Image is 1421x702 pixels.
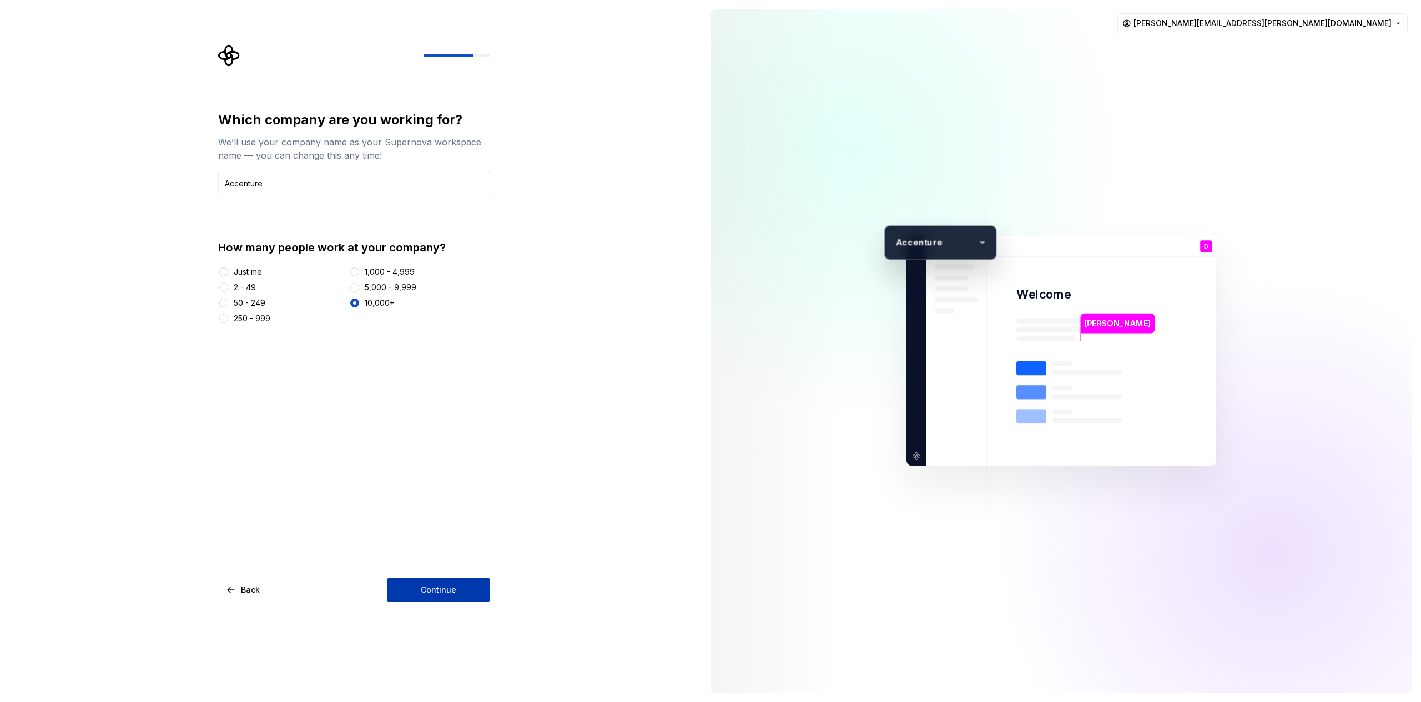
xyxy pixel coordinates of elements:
div: 250 - 999 [234,313,270,324]
div: We’ll use your company name as your Supernova workspace name — you can change this any time! [218,135,490,162]
input: Company name [218,171,490,195]
button: Continue [387,578,490,602]
p: Welcome [1016,286,1071,302]
p: [PERSON_NAME] [1084,317,1151,329]
div: 50 - 249 [234,297,265,309]
p: A [890,235,901,249]
div: How many people work at your company? [218,240,490,255]
div: Just me [234,266,262,277]
div: 10,000+ [365,297,395,309]
button: Back [218,578,269,602]
div: 1,000 - 4,999 [365,266,415,277]
div: 2 - 49 [234,282,256,293]
div: Which company are you working for? [218,111,490,129]
svg: Supernova Logo [218,44,240,67]
div: 5,000 - 9,999 [365,282,416,293]
p: ccenture [902,235,974,249]
span: Back [241,584,260,595]
p: D [1204,243,1208,249]
button: [PERSON_NAME][EMAIL_ADDRESS][PERSON_NAME][DOMAIN_NAME] [1117,13,1408,33]
span: [PERSON_NAME][EMAIL_ADDRESS][PERSON_NAME][DOMAIN_NAME] [1133,18,1392,29]
span: Continue [421,584,456,595]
